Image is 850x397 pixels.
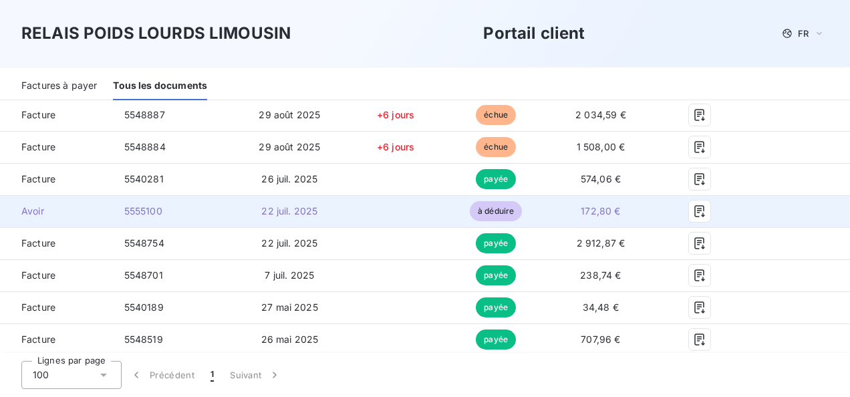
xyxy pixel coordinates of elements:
[265,269,314,281] span: 7 juil. 2025
[580,269,621,281] span: 238,74 €
[124,237,164,249] span: 5548754
[476,329,516,350] span: payée
[470,201,522,221] span: à déduire
[124,109,165,120] span: 5548887
[798,28,809,39] span: FR
[11,301,103,314] span: Facture
[11,237,103,250] span: Facture
[476,137,516,157] span: échue
[581,334,620,345] span: 707,96 €
[21,72,97,100] div: Factures à payer
[124,205,162,217] span: 5555100
[476,265,516,285] span: payée
[476,105,516,125] span: échue
[11,333,103,346] span: Facture
[581,173,621,184] span: 574,06 €
[261,173,317,184] span: 26 juil. 2025
[261,334,319,345] span: 26 mai 2025
[583,301,619,313] span: 34,48 €
[476,169,516,189] span: payée
[11,108,103,122] span: Facture
[202,361,222,389] button: 1
[476,297,516,317] span: payée
[113,72,207,100] div: Tous les documents
[261,205,317,217] span: 22 juil. 2025
[11,140,103,154] span: Facture
[377,141,414,152] span: +6 jours
[581,205,620,217] span: 172,80 €
[575,109,626,120] span: 2 034,59 €
[33,368,49,382] span: 100
[222,361,289,389] button: Suivant
[124,301,164,313] span: 5540189
[124,141,166,152] span: 5548884
[261,301,318,313] span: 27 mai 2025
[377,109,414,120] span: +6 jours
[11,172,103,186] span: Facture
[476,233,516,253] span: payée
[577,141,625,152] span: 1 508,00 €
[11,269,103,282] span: Facture
[261,237,317,249] span: 22 juil. 2025
[11,205,103,218] span: Avoir
[577,237,625,249] span: 2 912,87 €
[124,269,163,281] span: 5548701
[21,21,291,45] h3: RELAIS POIDS LOURDS LIMOUSIN
[259,109,320,120] span: 29 août 2025
[124,173,164,184] span: 5540281
[210,368,214,382] span: 1
[483,21,585,45] h3: Portail client
[124,334,163,345] span: 5548519
[122,361,202,389] button: Précédent
[259,141,320,152] span: 29 août 2025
